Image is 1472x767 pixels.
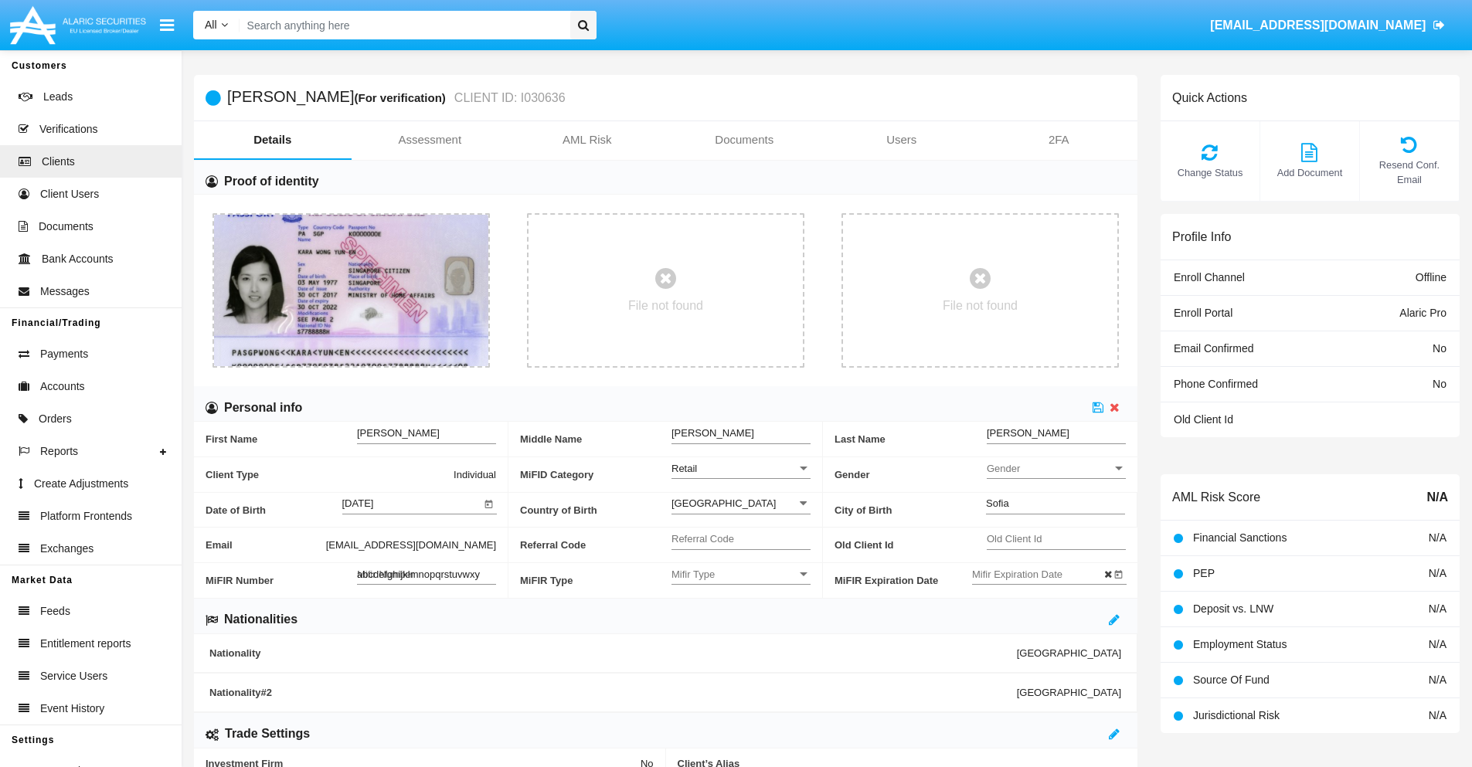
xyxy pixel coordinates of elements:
[1111,565,1127,581] button: Open calendar
[671,463,697,474] span: Retail
[1174,378,1258,390] span: Phone Confirmed
[1268,165,1351,180] span: Add Document
[354,89,450,107] div: (For verification)
[1193,531,1287,544] span: Financial Sanctions
[40,346,88,362] span: Payments
[205,19,217,31] span: All
[1429,567,1447,579] span: N/A
[224,173,319,190] h6: Proof of identity
[520,457,671,492] span: MiFID Category
[1429,602,1447,615] span: N/A
[240,11,565,39] input: Search
[326,537,496,553] span: [EMAIL_ADDRESS][DOMAIN_NAME]
[454,467,496,483] span: Individual
[1172,490,1260,504] h6: AML Risk Score
[206,422,357,456] span: First Name
[227,89,566,107] h5: [PERSON_NAME]
[209,687,1017,698] span: Nationality #2
[40,636,131,652] span: Entitlement reports
[1174,307,1232,319] span: Enroll Portal
[1429,674,1447,686] span: N/A
[520,528,671,562] span: Referral Code
[40,186,99,202] span: Client Users
[1203,4,1453,47] a: [EMAIL_ADDRESS][DOMAIN_NAME]
[39,411,72,427] span: Orders
[1399,307,1447,319] span: Alaric Pro
[206,493,342,528] span: Date of Birth
[8,2,148,48] img: Logo image
[520,493,671,528] span: Country of Birth
[40,701,104,717] span: Event History
[823,121,981,158] a: Users
[835,563,972,598] span: MiFIR Expiration Date
[1174,413,1233,426] span: Old Client Id
[1416,271,1447,283] span: Offline
[206,563,357,598] span: MiFIR Number
[1368,158,1451,187] span: Resend Conf. Email
[1017,687,1121,698] span: [GEOGRAPHIC_DATA]
[194,121,352,158] a: Details
[1193,567,1215,579] span: PEP
[1174,271,1245,283] span: Enroll Channel
[43,89,73,105] span: Leads
[1210,19,1426,32] span: [EMAIL_ADDRESS][DOMAIN_NAME]
[1172,90,1247,105] h6: Quick Actions
[209,647,1017,659] span: Nationality
[225,725,310,742] h6: Trade Settings
[42,154,75,170] span: Clients
[1193,602,1273,615] span: Deposit vs. LNW
[987,462,1112,475] span: Gender
[40,541,93,557] span: Exchanges
[1193,709,1280,721] span: Jurisdictional Risk
[40,603,70,619] span: Feeds
[1433,342,1447,355] span: No
[39,121,97,137] span: Verifications
[1193,674,1270,686] span: Source Of Fund
[450,92,566,104] small: CLIENT ID: I030636
[40,283,90,300] span: Messages
[1429,531,1447,544] span: N/A
[224,611,297,628] h6: Nationalities
[1172,229,1231,244] h6: Profile Info
[1433,378,1447,390] span: No
[666,121,824,158] a: Documents
[206,467,454,483] span: Client Type
[1174,342,1253,355] span: Email Confirmed
[40,378,85,395] span: Accounts
[40,443,78,460] span: Reports
[835,528,987,562] span: Old Client Id
[39,219,93,235] span: Documents
[981,121,1138,158] a: 2FA
[1017,647,1121,659] span: [GEOGRAPHIC_DATA]
[34,476,128,492] span: Create Adjustments
[1193,638,1287,650] span: Employment Status
[520,563,671,598] span: MiFIR Type
[671,568,797,581] span: Mifir Type
[206,537,326,553] span: Email
[193,17,240,33] a: All
[42,251,114,267] span: Bank Accounts
[224,399,302,416] h6: Personal info
[1429,709,1447,721] span: N/A
[835,457,987,492] span: Gender
[835,422,987,456] span: Last Name
[1429,638,1447,650] span: N/A
[520,422,671,456] span: Middle Name
[352,121,509,158] a: Assessment
[40,508,132,524] span: Platform Frontends
[40,668,107,684] span: Service Users
[481,495,497,511] button: Open calendar
[1426,488,1448,507] span: N/A
[835,493,986,528] span: City of Birth
[508,121,666,158] a: AML Risk
[1168,165,1252,180] span: Change Status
